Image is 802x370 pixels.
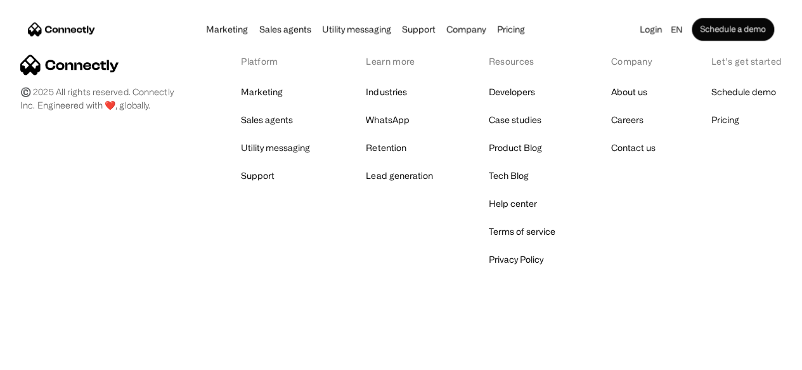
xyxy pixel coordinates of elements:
[666,20,692,38] div: en
[489,223,555,241] a: Terms of service
[318,24,395,34] a: Utility messaging
[241,139,310,157] a: Utility messaging
[366,167,432,185] a: Lead generation
[611,139,656,157] a: Contact us
[489,167,529,185] a: Tech Blog
[241,55,310,68] div: Platform
[13,347,76,366] aside: Language selected: English
[489,251,543,268] a: Privacy Policy
[366,83,406,101] a: Industries
[255,24,314,34] a: Sales agents
[711,83,776,101] a: Schedule demo
[711,111,739,129] a: Pricing
[241,111,293,129] a: Sales agents
[636,20,666,38] a: Login
[692,18,774,41] a: Schedule a demo
[611,55,656,68] div: Company
[366,55,432,68] div: Learn more
[25,348,76,366] ul: Language list
[366,139,406,157] a: Retention
[241,83,283,101] a: Marketing
[443,20,489,38] div: Company
[489,55,555,68] div: Resources
[489,195,537,213] a: Help center
[611,83,647,101] a: About us
[611,111,644,129] a: Careers
[202,24,252,34] a: Marketing
[489,83,535,101] a: Developers
[489,139,542,157] a: Product Blog
[493,24,529,34] a: Pricing
[446,20,486,38] div: Company
[711,55,782,68] div: Let’s get started
[671,20,682,38] div: en
[366,111,409,129] a: WhatsApp
[398,24,439,34] a: Support
[489,111,541,129] a: Case studies
[28,20,95,39] a: home
[241,167,275,185] a: Support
